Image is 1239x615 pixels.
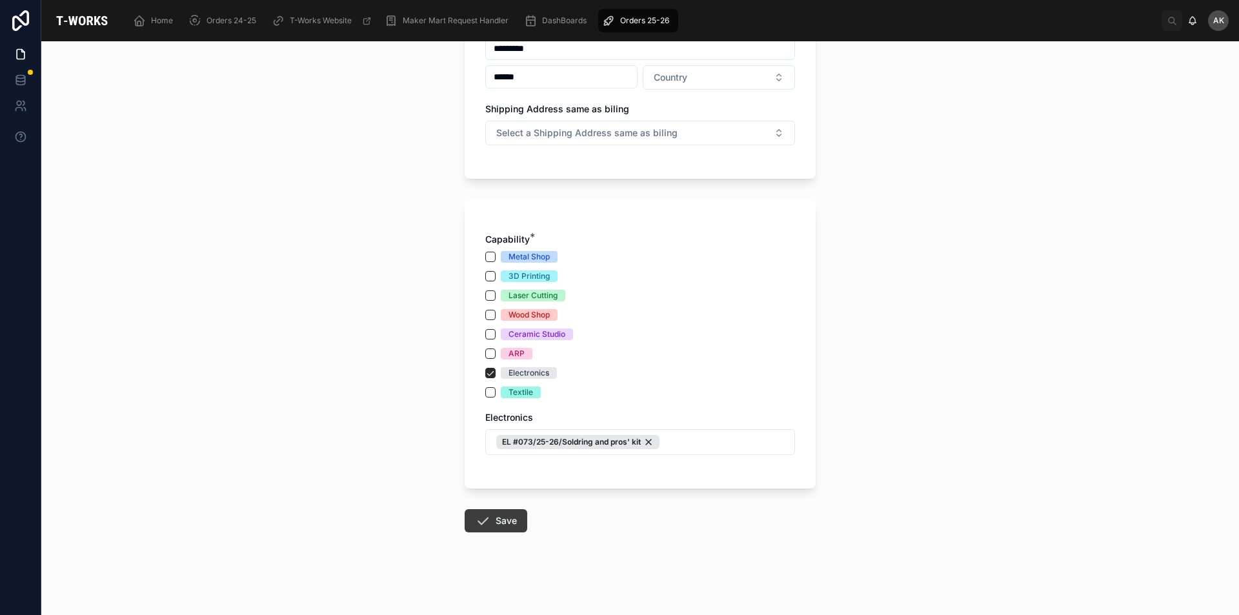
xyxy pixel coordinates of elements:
span: Orders 24-25 [206,15,256,26]
span: EL #073/25-26/Soldring and pros' kit [502,437,641,447]
a: T-Works Website [268,9,378,32]
span: Maker Mart Request Handler [403,15,509,26]
a: DashBoards [520,9,596,32]
div: Wood Shop [509,309,550,321]
div: ARP [509,348,525,359]
span: Select a Shipping Address same as biling [496,126,678,139]
div: 3D Printing [509,270,550,282]
div: Textile [509,387,533,398]
a: Home [129,9,182,32]
span: Capability [485,234,530,245]
a: Orders 24-25 [185,9,265,32]
div: Electronics [509,367,549,379]
a: Orders 25-26 [598,9,678,32]
button: Select Button [485,121,795,145]
img: App logo [52,10,112,31]
span: DashBoards [542,15,587,26]
button: Unselect 77 [496,435,660,449]
button: Select Button [485,429,795,455]
button: Save [465,509,527,532]
div: Metal Shop [509,251,550,263]
button: Select Button [643,65,795,90]
div: scrollable content [123,6,1162,35]
a: Maker Mart Request Handler [381,9,518,32]
span: AK [1213,15,1224,26]
div: Laser Cutting [509,290,558,301]
span: Country [654,71,687,84]
span: Orders 25-26 [620,15,669,26]
span: T-Works Website [290,15,352,26]
span: Electronics [485,412,533,423]
span: Home [151,15,173,26]
span: Shipping Address same as biling [485,103,629,114]
div: Ceramic Studio [509,328,565,340]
